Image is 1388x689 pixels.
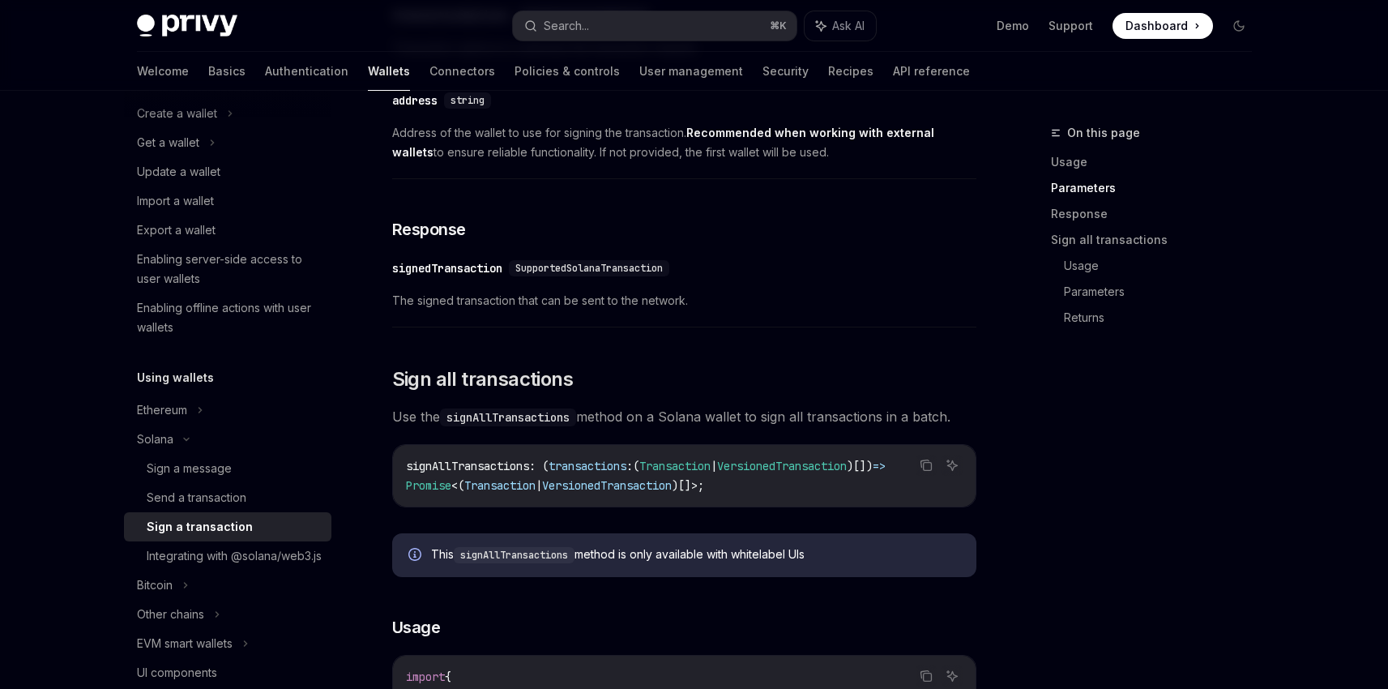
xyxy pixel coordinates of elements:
span: Transaction [639,459,711,473]
div: Integrating with @solana/web3.js [147,546,322,566]
span: : ( [529,459,549,473]
div: UI components [137,663,217,683]
a: Parameters [1051,175,1265,201]
span: > [691,478,698,493]
a: Connectors [429,52,495,91]
div: This method is only available with whitelabel UIs [431,546,960,564]
span: transactions [549,459,626,473]
div: Update a wallet [137,162,220,182]
button: Ask AI [805,11,876,41]
span: string [451,94,485,107]
a: Policies & controls [515,52,620,91]
button: Toggle dark mode [1226,13,1252,39]
div: Bitcoin [137,576,173,595]
span: Use the method on a Solana wallet to sign all transactions in a batch. [392,405,976,428]
span: Address of the wallet to use for signing the transaction. to ensure reliable functionality. If no... [392,123,976,162]
a: Sign a transaction [124,512,331,541]
a: UI components [124,658,331,687]
span: ; [698,478,704,493]
div: Enabling server-side access to user wallets [137,250,322,289]
span: Dashboard [1125,18,1188,34]
a: Security [762,52,809,91]
button: Search...⌘K [513,11,796,41]
span: ⌘ K [770,19,787,32]
div: Send a transaction [147,488,246,507]
svg: Info [408,548,425,564]
span: | [711,459,717,473]
div: Sign a transaction [147,517,253,537]
div: Solana [137,430,173,449]
span: On this page [1067,123,1140,143]
a: User management [639,52,743,91]
a: Support [1048,18,1093,34]
a: Send a transaction [124,483,331,512]
button: Ask AI [942,665,963,687]
button: Copy the contents from the code block [916,455,937,476]
span: { [445,670,451,684]
div: Sign a message [147,459,232,478]
span: ( [458,478,464,493]
img: dark logo [137,15,237,37]
span: Transaction [464,478,536,493]
a: Dashboard [1113,13,1213,39]
a: Parameters [1064,279,1265,305]
span: VersionedTransaction [542,478,672,493]
div: Ethereum [137,400,187,420]
a: Enabling offline actions with user wallets [124,293,331,342]
a: Wallets [368,52,410,91]
div: Other chains [137,605,204,624]
a: Demo [997,18,1029,34]
a: Integrating with @solana/web3.js [124,541,331,571]
code: signAllTransactions [454,547,574,563]
span: SupportedSolanaTransaction [515,262,663,275]
button: Copy the contents from the code block [916,665,937,687]
span: Response [392,218,466,241]
div: address [392,92,438,109]
div: Get a wallet [137,133,199,152]
span: Ask AI [832,18,865,34]
span: )[] [672,478,691,493]
span: )[]) [847,459,873,473]
span: Promise [406,478,451,493]
a: API reference [893,52,970,91]
span: < [451,478,458,493]
a: Update a wallet [124,157,331,186]
div: Search... [544,16,589,36]
a: Usage [1064,253,1265,279]
span: Sign all transactions [392,366,573,392]
a: Sign a message [124,454,331,483]
a: Basics [208,52,246,91]
div: Export a wallet [137,220,216,240]
span: | [536,478,542,493]
span: => [873,459,886,473]
span: ( [633,459,639,473]
a: Import a wallet [124,186,331,216]
div: Enabling offline actions with user wallets [137,298,322,337]
a: Enabling server-side access to user wallets [124,245,331,293]
span: signAllTransactions [406,459,529,473]
a: Recipes [828,52,873,91]
h5: Using wallets [137,368,214,387]
span: VersionedTransaction [717,459,847,473]
a: Returns [1064,305,1265,331]
a: Sign all transactions [1051,227,1265,253]
span: Usage [392,616,441,639]
span: import [406,670,445,684]
a: Response [1051,201,1265,227]
div: EVM smart wallets [137,634,233,653]
code: signAllTransactions [440,409,576,426]
span: : [626,459,633,473]
a: Welcome [137,52,189,91]
button: Ask AI [942,455,963,476]
div: signedTransaction [392,260,502,276]
a: Export a wallet [124,216,331,245]
a: Usage [1051,149,1265,175]
a: Authentication [265,52,348,91]
div: Import a wallet [137,191,214,211]
span: The signed transaction that can be sent to the network. [392,291,976,310]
